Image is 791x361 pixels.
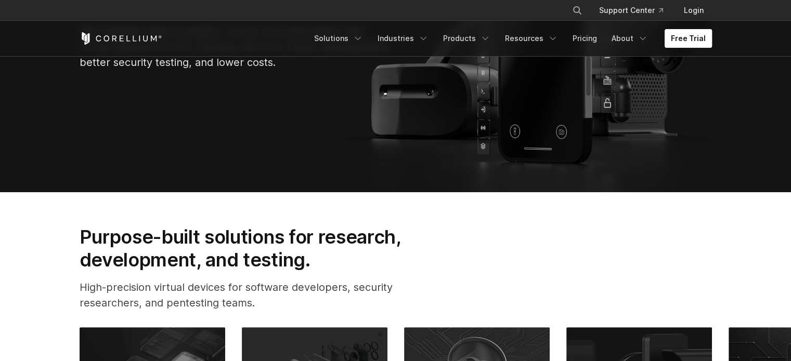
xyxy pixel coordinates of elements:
button: Search [568,1,587,20]
a: Login [676,1,712,20]
a: Solutions [308,29,369,48]
a: Corellium Home [80,32,162,45]
div: Navigation Menu [308,29,712,48]
a: Resources [499,29,564,48]
a: Free Trial [665,29,712,48]
p: High-precision virtual devices for software developers, security researchers, and pentesting teams. [80,279,434,311]
a: Pricing [566,29,603,48]
div: Navigation Menu [560,1,712,20]
h2: Purpose-built solutions for research, development, and testing. [80,225,434,272]
a: Products [437,29,497,48]
a: Industries [371,29,435,48]
a: Support Center [591,1,671,20]
a: About [605,29,654,48]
